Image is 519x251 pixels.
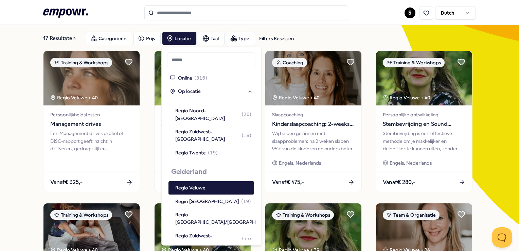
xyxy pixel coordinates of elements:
[383,120,465,129] span: Stembevrijding en Sound Healing
[272,58,307,67] div: Coaching
[178,87,201,95] span: Op locatie
[272,94,320,101] div: Regio Veluwe + 40
[175,211,289,226] div: Regio [GEOGRAPHIC_DATA]/[GEOGRAPHIC_DATA]
[208,149,218,156] span: ( 19 )
[405,7,415,18] button: S
[376,51,472,192] a: package imageTraining & WorkshopsRegio Veluwe + 40Persoonlijke ontwikkelingStembevrijding en Soun...
[43,32,80,45] div: 17 Resultaten
[144,5,348,20] input: Search for products, categories or subcategories
[178,74,192,82] span: Online
[175,128,251,143] div: Regio Zuidwest-[GEOGRAPHIC_DATA]
[50,178,83,187] span: Vanaf € 325,-
[383,94,430,101] div: Regio Veluwe + 40
[259,35,294,42] div: Filters Resetten
[50,94,98,101] div: Regio Veluwe + 40
[279,159,321,167] span: Engels, Nederlands
[241,197,251,205] span: ( 19 )
[175,197,251,205] div: Regio [GEOGRAPHIC_DATA]
[383,130,465,152] div: Stembevrijding is een effectieve methode om je makkelijker en duidelijker te kunnen uiten, zonder...
[383,210,440,220] div: Team & Organisatie
[376,51,472,105] img: package image
[133,32,161,45] button: Prijs
[383,178,415,187] span: Vanaf € 280,-
[50,130,133,152] div: Een Management drives profiel of DISC-rapport geeft inzicht in drijfveren, gedragsstijl en ontwik...
[50,58,112,67] div: Training & Workshops
[272,130,355,152] div: Wij helpen gezinnen met slaapproblemen: na 2 weken slapen 95% van de kinderen en ouders beter.
[50,120,133,129] span: Management drives
[265,51,362,192] a: package imageCoachingRegio Veluwe + 40SlaapcoachingKinderslaapcoaching: 2-weekse slaapcoach traje...
[43,51,140,105] img: package image
[390,159,432,167] span: Engels, Nederlands
[265,51,361,105] img: package image
[272,210,334,220] div: Training & Workshops
[272,120,355,129] span: Kinderslaapcoaching: 2-weekse slaapcoach trajecten
[383,111,465,118] span: Persoonlijke ontwikkeling
[272,178,304,187] span: Vanaf € 475,-
[175,184,205,191] div: Regio Veluwe
[175,107,251,122] div: Regio Noord-[GEOGRAPHIC_DATA]
[86,32,132,45] button: Categorieën
[162,32,197,45] button: Locatie
[175,232,251,247] div: Regio Zuidwest-[GEOGRAPHIC_DATA]
[241,111,251,118] span: ( 26 )
[167,98,255,240] div: Suggestions
[175,149,218,156] div: Regio Twente
[198,32,225,45] button: Taal
[50,210,112,220] div: Training & Workshops
[226,32,255,45] button: Type
[50,111,133,118] span: Persoonlijkheidstesten
[492,227,512,248] iframe: Help Scout Beacon - Open
[154,51,251,192] a: package imageCoachingRegio Veluwe + 40AdemcoachingAdem-coachingIk kan je helpen als je altijd 'aa...
[383,58,445,67] div: Training & Workshops
[241,236,251,243] span: ( 22 )
[155,51,251,105] img: package image
[241,132,251,139] span: ( 18 )
[272,111,355,118] span: Slaapcoaching
[43,51,140,192] a: package imageTraining & WorkshopsRegio Veluwe + 40PersoonlijkheidstestenManagement drivesEen Mana...
[194,74,207,82] span: ( 316 )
